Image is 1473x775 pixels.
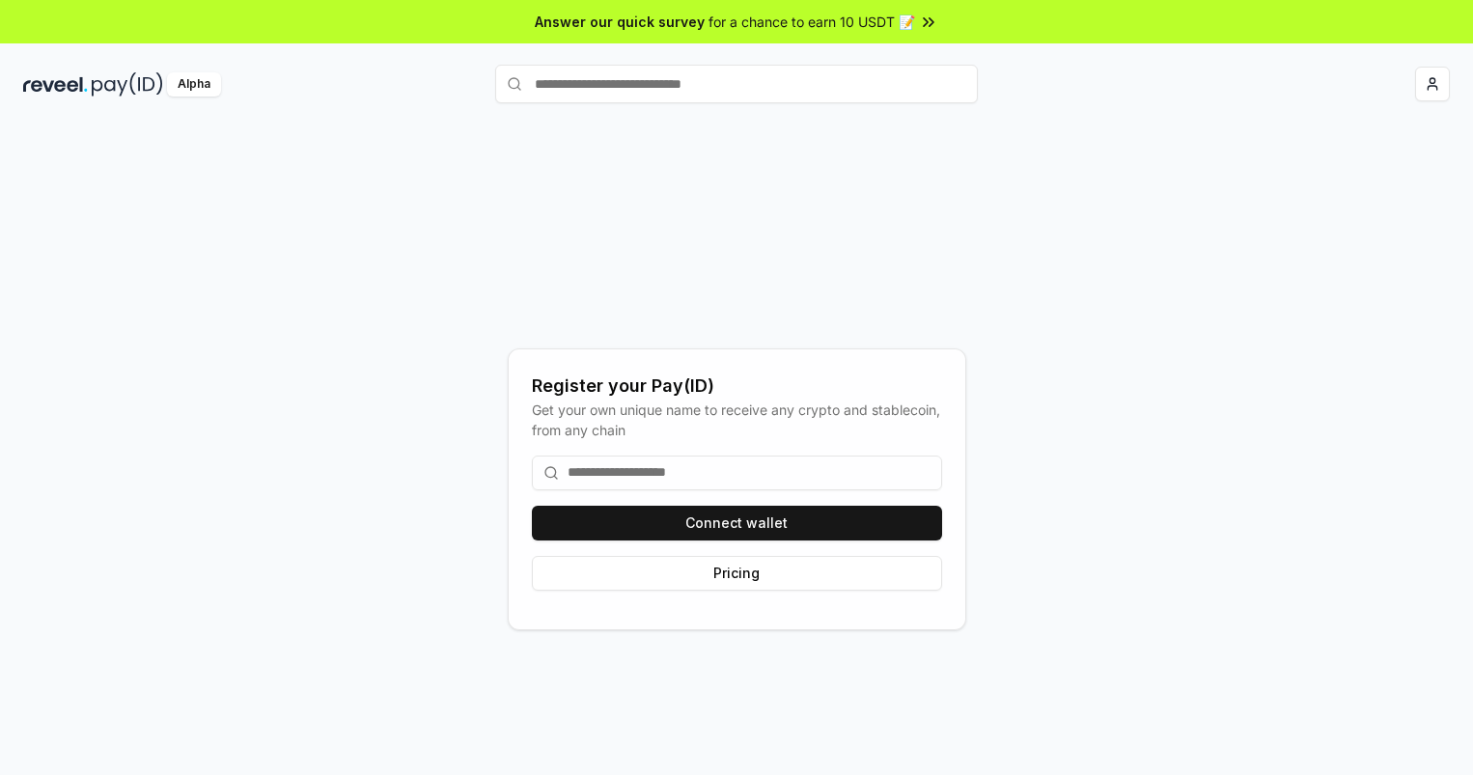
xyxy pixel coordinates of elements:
div: Register your Pay(ID) [532,373,942,400]
div: Get your own unique name to receive any crypto and stablecoin, from any chain [532,400,942,440]
button: Pricing [532,556,942,591]
span: Answer our quick survey [535,12,705,32]
div: Alpha [167,72,221,97]
button: Connect wallet [532,506,942,540]
img: pay_id [92,72,163,97]
img: reveel_dark [23,72,88,97]
span: for a chance to earn 10 USDT 📝 [709,12,915,32]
